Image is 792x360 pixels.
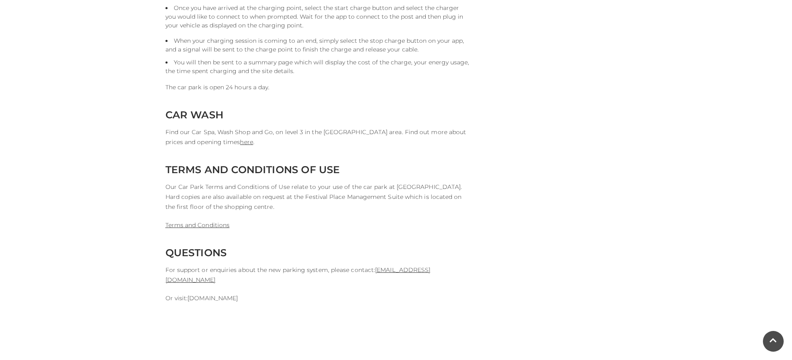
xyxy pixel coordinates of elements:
[165,109,469,121] h2: CAR WASH
[188,294,238,302] a: [DOMAIN_NAME]
[165,37,469,54] li: When your charging session is coming to an end, simply select the stop charge button on your app,...
[165,127,469,147] p: Find our Car Spa, Wash Shop and Go, on level 3 in the [GEOGRAPHIC_DATA] area. Find out more about...
[165,82,469,92] p: The car park is open 24 hours a day.
[165,182,469,212] p: Our Car Park Terms and Conditions of Use relate to your use of the car park at [GEOGRAPHIC_DATA]....
[165,293,469,303] p: Or visit:
[165,247,469,259] h2: QUESTIONS
[165,164,469,176] h2: TERMS AND CONDITIONS OF USE
[165,265,469,285] p: For support or enquiries about the new parking system, please contact:
[165,221,230,229] a: Terms and Conditions
[165,4,469,30] li: Once you have arrived at the charging point, select the start charge button and select the charge...
[240,138,253,146] a: here
[165,58,469,76] li: You will then be sent to a summary page which will display the cost of the charge, your energy us...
